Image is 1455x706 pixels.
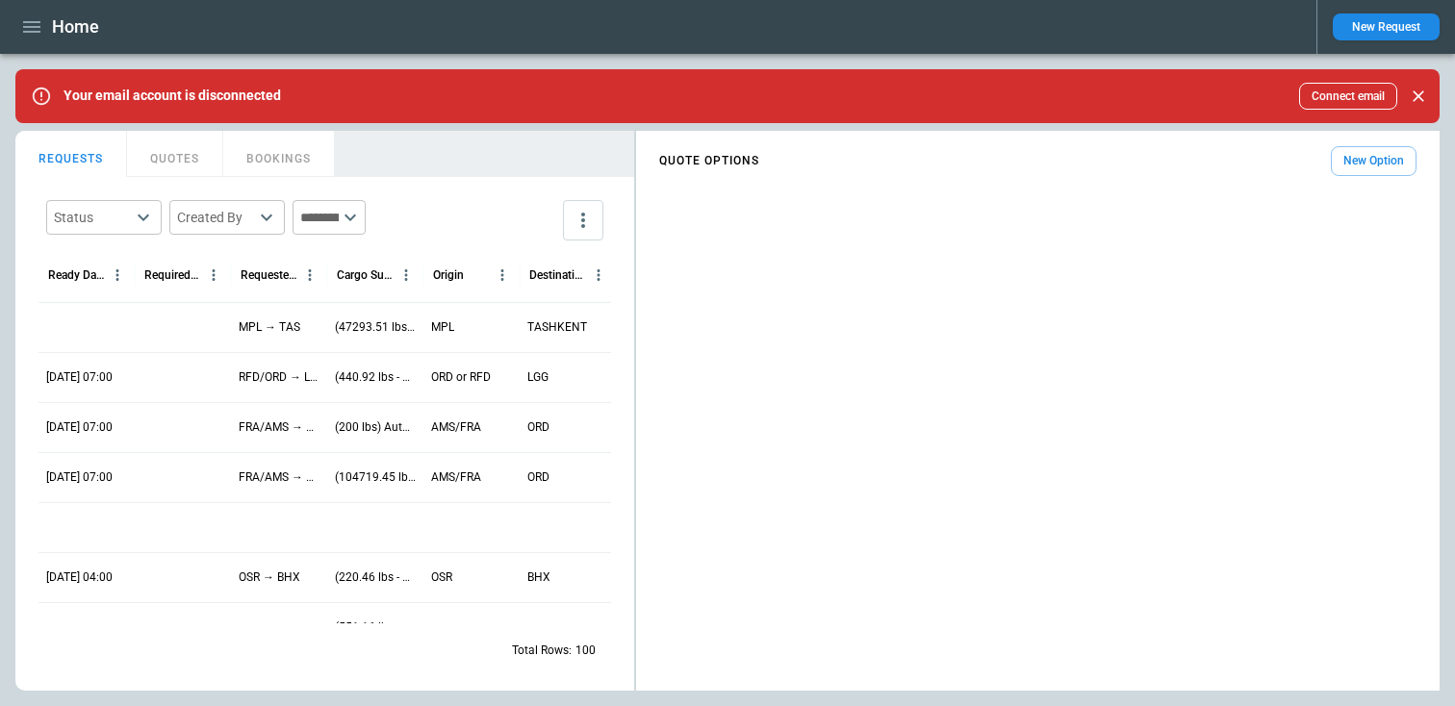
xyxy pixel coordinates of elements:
p: Your email account is disconnected [64,88,281,104]
div: Status [54,208,131,227]
button: New Option [1331,146,1417,176]
button: Required Date & Time (UTC-05:00) column menu [201,263,226,288]
button: REQUESTS [15,131,127,177]
div: Origin [433,268,464,282]
p: AMS/FRA [431,469,481,486]
button: Connect email [1299,83,1397,110]
p: MPL → TAS [239,319,300,336]
div: Required Date & Time (UTC-05:00) [144,268,201,282]
p: (440.92 lbs - 0.25 m³) Automotive [335,369,416,386]
p: OSR [431,569,452,586]
p: ORD or RFD [431,369,491,386]
div: Created By [177,208,254,227]
button: Destination column menu [586,263,611,288]
p: 08/14/25 04:00 [46,569,113,586]
button: Origin column menu [490,263,515,288]
p: FRA/AMS → ORD [239,419,319,436]
div: Requested Route [241,268,297,282]
button: Close [1405,83,1432,110]
p: LGG [527,369,549,386]
button: more [563,200,603,240]
p: RFD/ORD → LGG [239,369,319,386]
button: Requested Route column menu [297,263,322,288]
button: Ready Date & Time (UTC-05:00) column menu [105,263,130,288]
p: 09/01/25 07:00 [46,469,113,486]
p: MPL [431,319,454,336]
p: TASHKENT [527,319,587,336]
p: 100 [575,643,596,659]
div: Ready Date & Time (UTC-05:00) [48,268,105,282]
p: (47293.51 lbs - 12.19 m³) Other [335,319,416,336]
p: FRA/AMS → ORD [239,469,319,486]
p: ORD [527,419,549,436]
button: Cargo Summary column menu [394,263,419,288]
button: QUOTES [127,131,223,177]
h1: Home [52,15,99,38]
p: OSR → BHX [239,569,300,586]
p: (104719.45 lbs) Automotive [335,469,416,486]
p: (200 lbs) Automotive [335,419,416,436]
p: BHX [527,569,550,586]
p: Total Rows: [512,643,572,659]
div: Destination [529,268,586,282]
p: (220.46 lbs - 1.2 m³) Other [335,569,416,586]
div: Cargo Summary [337,268,394,282]
button: BOOKINGS [223,131,335,177]
p: AMS/FRA [431,419,481,436]
p: 06/10/25 07:00 [46,369,113,386]
div: scrollable content [636,139,1440,184]
p: 09/01/25 07:00 [46,419,113,436]
div: dismiss [1405,75,1432,117]
h4: QUOTE OPTIONS [659,157,759,165]
button: New Request [1333,13,1440,40]
p: ORD [527,469,549,486]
